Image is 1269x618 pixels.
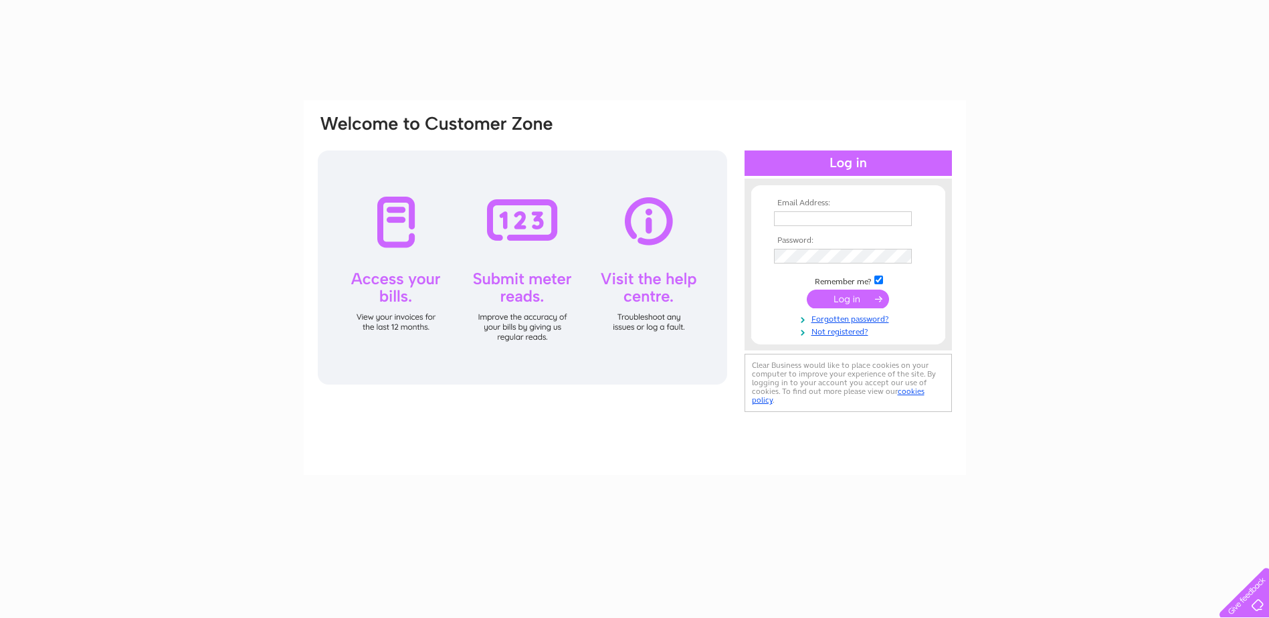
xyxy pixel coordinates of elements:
[752,387,924,405] a: cookies policy
[807,290,889,308] input: Submit
[774,312,926,324] a: Forgotten password?
[774,324,926,337] a: Not registered?
[745,354,952,412] div: Clear Business would like to place cookies on your computer to improve your experience of the sit...
[771,236,926,245] th: Password:
[771,199,926,208] th: Email Address:
[771,274,926,287] td: Remember me?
